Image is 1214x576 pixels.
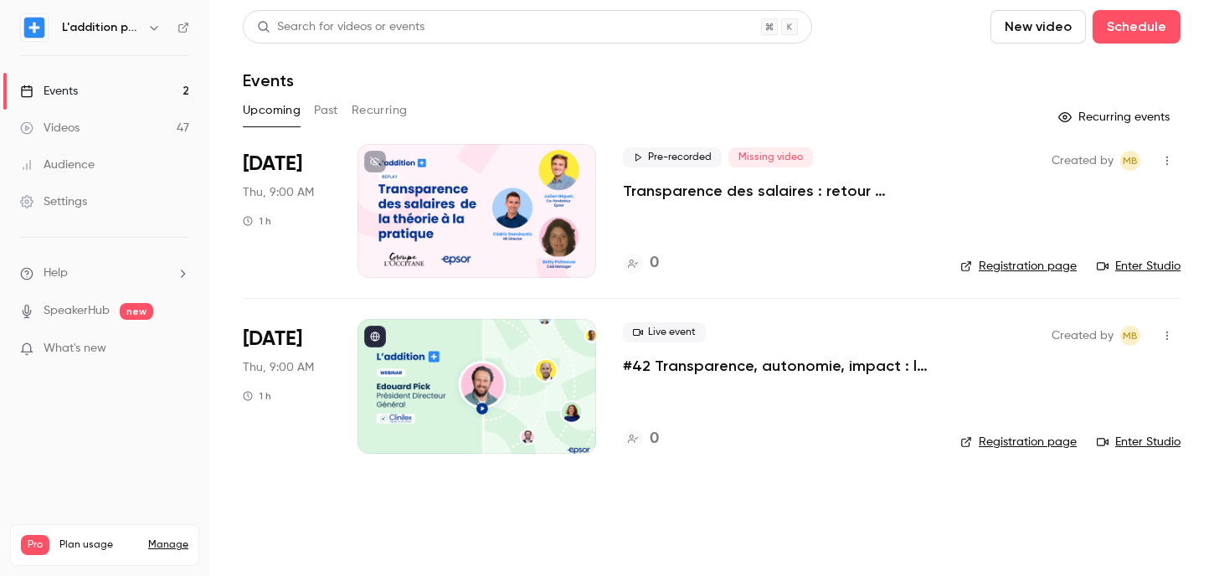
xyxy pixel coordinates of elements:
[623,181,934,201] a: Transparence des salaires : retour d'expérience de L'Occitane
[20,193,87,210] div: Settings
[20,83,78,100] div: Events
[1052,326,1114,346] span: Created by
[623,428,659,450] a: 0
[1093,10,1181,44] button: Schedule
[990,10,1086,44] button: New video
[650,428,659,450] h4: 0
[20,157,95,173] div: Audience
[1051,104,1181,131] button: Recurring events
[243,97,301,124] button: Upcoming
[20,120,80,136] div: Videos
[21,535,49,555] span: Pro
[243,359,314,376] span: Thu, 9:00 AM
[1123,326,1138,346] span: MB
[650,252,659,275] h4: 0
[728,147,813,167] span: Missing video
[44,302,110,320] a: SpeakerHub
[257,18,424,36] div: Search for videos or events
[243,389,271,403] div: 1 h
[243,326,302,352] span: [DATE]
[1052,151,1114,171] span: Created by
[243,70,294,90] h1: Events
[623,147,722,167] span: Pre-recorded
[44,340,106,357] span: What's new
[243,184,314,201] span: Thu, 9:00 AM
[960,434,1077,450] a: Registration page
[960,258,1077,275] a: Registration page
[314,97,338,124] button: Past
[1120,151,1140,171] span: Mylène BELLANGER
[1123,151,1138,171] span: MB
[243,144,331,278] div: Oct 16 Thu, 9:00 AM (Europe/Paris)
[120,303,153,320] span: new
[59,538,138,552] span: Plan usage
[148,538,188,552] a: Manage
[20,265,189,282] li: help-dropdown-opener
[44,265,68,282] span: Help
[1120,326,1140,346] span: Mylène BELLANGER
[1097,258,1181,275] a: Enter Studio
[623,322,706,342] span: Live event
[623,356,934,376] a: #42 Transparence, autonomie, impact : la recette Clinitex
[243,214,271,228] div: 1 h
[623,252,659,275] a: 0
[1097,434,1181,450] a: Enter Studio
[243,319,331,453] div: Nov 6 Thu, 9:00 AM (Europe/Paris)
[243,151,302,177] span: [DATE]
[21,14,48,41] img: L'addition par Epsor
[62,19,141,36] h6: L'addition par Epsor
[352,97,408,124] button: Recurring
